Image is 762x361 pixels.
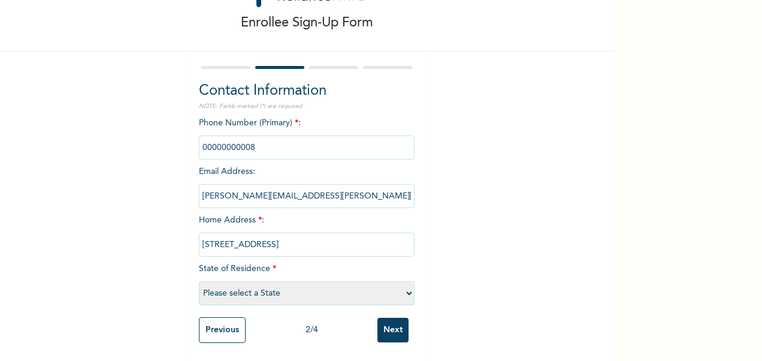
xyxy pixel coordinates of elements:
[199,102,415,111] p: NOTE: Fields marked (*) are required
[246,324,377,336] div: 2 / 4
[199,167,415,200] span: Email Address :
[377,318,409,342] input: Next
[199,184,415,208] input: Enter email Address
[199,264,415,297] span: State of Residence
[199,233,415,257] input: Enter home address
[199,216,415,249] span: Home Address :
[241,13,373,33] p: Enrollee Sign-Up Form
[199,317,246,343] input: Previous
[199,119,415,152] span: Phone Number (Primary) :
[199,80,415,102] h2: Contact Information
[199,136,415,160] input: Enter Primary Phone Number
